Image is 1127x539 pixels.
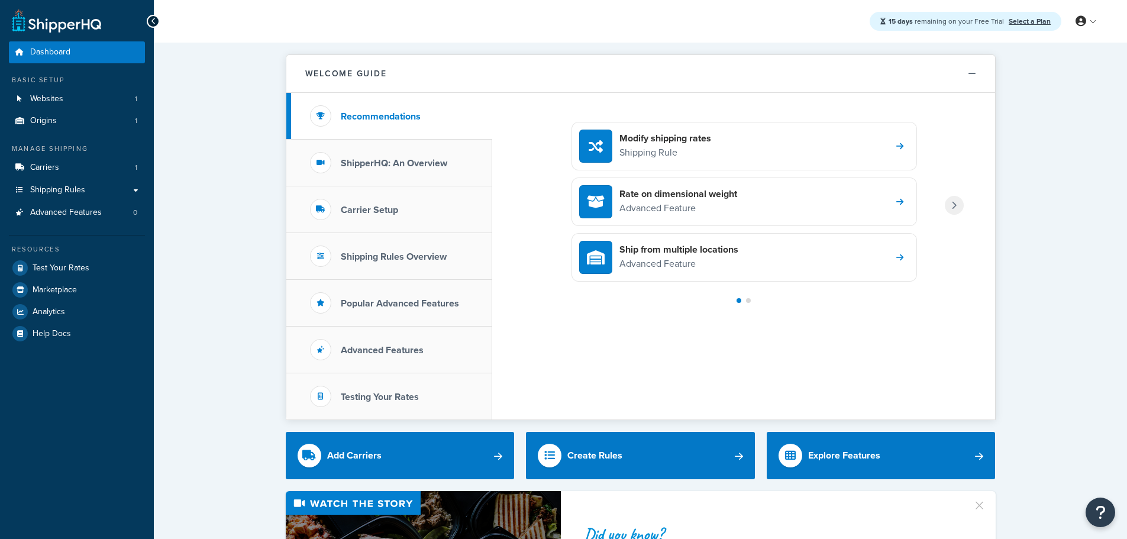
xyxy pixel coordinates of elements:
[33,329,71,339] span: Help Docs
[619,243,738,256] h4: Ship from multiple locations
[1009,16,1051,27] a: Select a Plan
[305,69,387,78] h2: Welcome Guide
[341,111,421,122] h3: Recommendations
[327,447,382,464] div: Add Carriers
[30,94,63,104] span: Websites
[30,185,85,195] span: Shipping Rules
[889,16,913,27] strong: 15 days
[526,432,755,479] a: Create Rules
[9,88,145,110] li: Websites
[286,55,995,93] button: Welcome Guide
[286,432,515,479] a: Add Carriers
[9,144,145,154] div: Manage Shipping
[9,244,145,254] div: Resources
[767,432,996,479] a: Explore Features
[9,88,145,110] a: Websites1
[619,188,737,201] h4: Rate on dimensional weight
[341,345,424,356] h3: Advanced Features
[9,279,145,301] a: Marketplace
[341,251,447,262] h3: Shipping Rules Overview
[9,110,145,132] li: Origins
[135,116,137,126] span: 1
[619,201,737,216] p: Advanced Feature
[1086,498,1115,527] button: Open Resource Center
[33,285,77,295] span: Marketplace
[9,157,145,179] a: Carriers1
[9,202,145,224] li: Advanced Features
[567,447,622,464] div: Create Rules
[9,179,145,201] a: Shipping Rules
[889,16,1006,27] span: remaining on your Free Trial
[341,205,398,215] h3: Carrier Setup
[619,145,711,160] p: Shipping Rule
[30,208,102,218] span: Advanced Features
[135,163,137,173] span: 1
[9,75,145,85] div: Basic Setup
[9,257,145,279] a: Test Your Rates
[619,256,738,272] p: Advanced Feature
[33,263,89,273] span: Test Your Rates
[341,298,459,309] h3: Popular Advanced Features
[619,132,711,145] h4: Modify shipping rates
[30,116,57,126] span: Origins
[808,447,880,464] div: Explore Features
[133,208,137,218] span: 0
[33,307,65,317] span: Analytics
[9,110,145,132] a: Origins1
[30,163,59,173] span: Carriers
[9,202,145,224] a: Advanced Features0
[135,94,137,104] span: 1
[9,301,145,322] a: Analytics
[9,41,145,63] a: Dashboard
[30,47,70,57] span: Dashboard
[9,323,145,344] a: Help Docs
[341,158,447,169] h3: ShipperHQ: An Overview
[341,392,419,402] h3: Testing Your Rates
[9,157,145,179] li: Carriers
